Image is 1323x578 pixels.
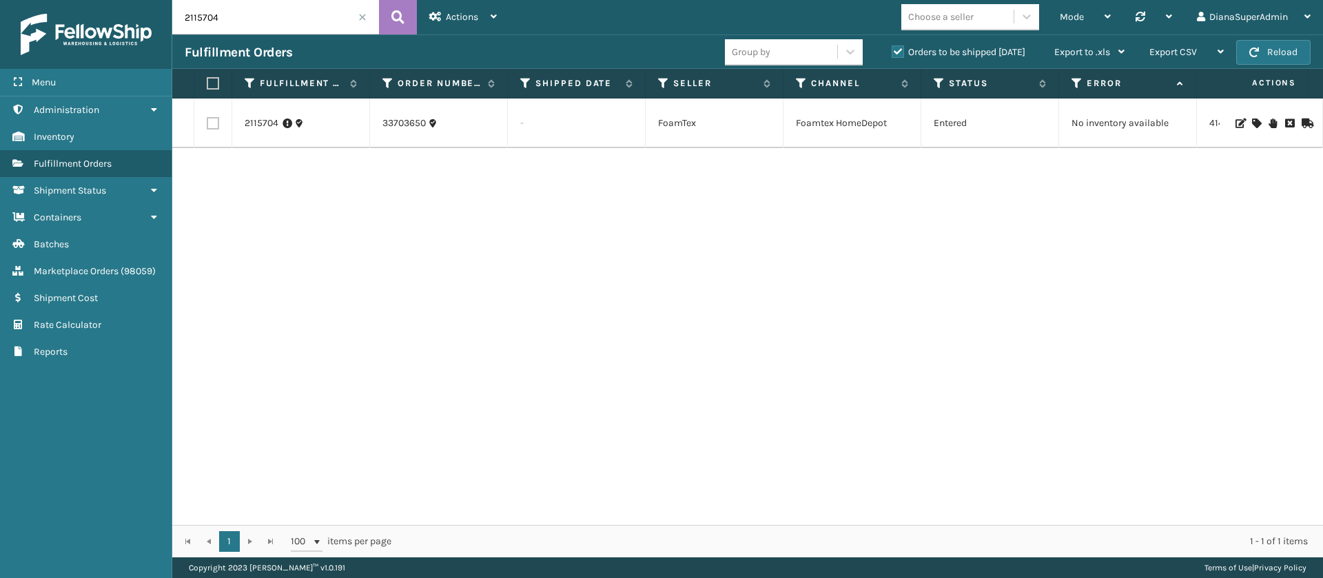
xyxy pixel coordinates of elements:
span: Fulfillment Orders [34,158,112,169]
span: Administration [34,104,99,116]
td: FoamTex [646,99,783,148]
label: Order Number [398,77,481,90]
span: Actions [1209,72,1304,94]
a: Privacy Policy [1254,563,1306,572]
td: - [508,99,646,148]
i: Mark as Shipped [1302,118,1310,128]
a: 1 [219,531,240,552]
label: Channel [811,77,894,90]
span: 100 [291,535,311,548]
span: ( 98059 ) [121,265,156,277]
span: Rate Calculator [34,319,101,331]
i: Assign Carrier and Warehouse [1252,118,1260,128]
label: Fulfillment Order Id [260,77,343,90]
td: Entered [921,99,1059,148]
a: 33703650 [382,116,426,130]
a: 414801-1132 [1209,117,1260,129]
span: Actions [446,11,478,23]
div: Choose a seller [908,10,974,24]
div: 1 - 1 of 1 items [411,535,1308,548]
a: Terms of Use [1204,563,1252,572]
label: Status [949,77,1032,90]
a: 2115704 [245,116,278,130]
span: items per page [291,531,391,552]
span: Batches [34,238,69,250]
div: | [1204,557,1306,578]
span: Shipment Status [34,185,106,196]
span: Inventory [34,131,74,143]
span: Reports [34,346,68,358]
span: Marketplace Orders [34,265,119,277]
p: Copyright 2023 [PERSON_NAME]™ v 1.0.191 [189,557,345,578]
i: Cancel Fulfillment Order [1285,118,1293,128]
span: Menu [32,76,56,88]
span: Containers [34,211,81,223]
label: Orders to be shipped [DATE] [892,46,1025,58]
i: On Hold [1269,118,1277,128]
img: logo [21,14,152,55]
label: Shipped Date [535,77,619,90]
td: Foamtex HomeDepot [783,99,921,148]
h3: Fulfillment Orders [185,44,292,61]
label: Error [1087,77,1170,90]
span: Mode [1060,11,1084,23]
span: Export CSV [1149,46,1197,58]
label: Seller [673,77,757,90]
span: Export to .xls [1054,46,1110,58]
td: No inventory available [1059,99,1197,148]
span: Shipment Cost [34,292,98,304]
button: Reload [1236,40,1311,65]
i: Edit [1235,118,1244,128]
div: Group by [732,45,770,59]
